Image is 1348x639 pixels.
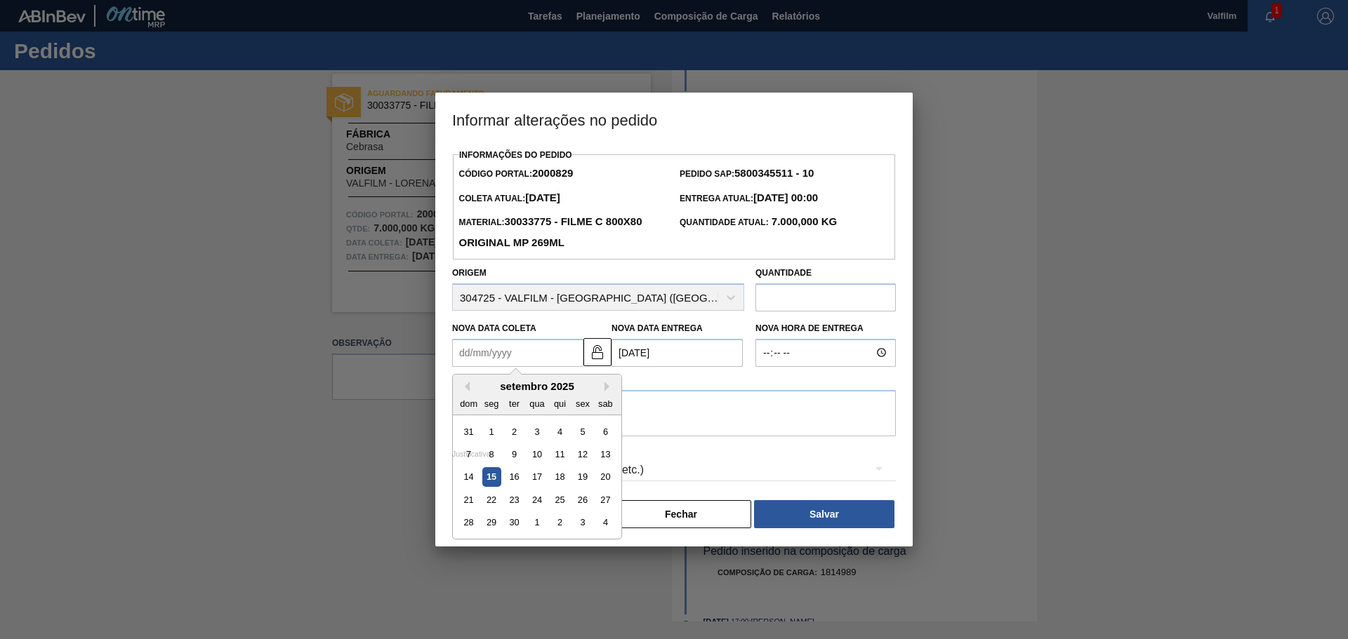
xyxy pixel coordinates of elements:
label: Nova Data Coleta [452,323,536,333]
div: Choose sábado, 6 de setembro de 2025 [596,422,615,440]
div: Choose terça-feira, 23 de setembro de 2025 [505,490,524,509]
div: Choose sábado, 27 de setembro de 2025 [596,490,615,509]
span: Entrega Atual: [680,194,818,203]
div: Choose sexta-feira, 12 de setembro de 2025 [573,445,592,464]
strong: 7.000,000 KG [769,215,838,227]
input: dd/mm/yyyy [452,339,583,367]
div: sex [573,394,592,412]
div: Choose segunda-feira, 15 de setembro de 2025 [482,467,501,486]
div: Choose quinta-feira, 18 de setembro de 2025 [550,467,569,486]
div: Choose quinta-feira, 25 de setembro de 2025 [550,490,569,509]
div: Choose domingo, 7 de setembro de 2025 [459,445,478,464]
span: Material: [458,217,642,248]
div: Choose sábado, 20 de setembro de 2025 [596,467,615,486]
div: Choose domingo, 14 de setembro de 2025 [459,467,478,486]
div: Choose terça-feira, 16 de setembro de 2025 [505,467,524,486]
div: Choose quinta-feira, 4 de setembro de 2025 [550,422,569,440]
div: qua [527,394,546,412]
div: month 2025-09 [457,419,616,533]
div: Choose terça-feira, 2 de setembro de 2025 [505,422,524,440]
button: unlocked [583,338,612,366]
label: Nova Hora de Entrega [755,318,896,339]
div: Choose sexta-feira, 26 de setembro de 2025 [573,490,592,509]
strong: 5800345511 - 10 [734,167,814,179]
div: Choose terça-feira, 9 de setembro de 2025 [505,445,524,464]
div: sab [596,394,615,412]
span: Código Portal: [458,169,573,179]
button: Fechar [611,500,751,528]
div: Choose terça-feira, 30 de setembro de 2025 [505,513,524,532]
div: dom [459,394,478,412]
button: Salvar [754,500,894,528]
div: Choose quinta-feira, 11 de setembro de 2025 [550,445,569,464]
div: Choose quarta-feira, 24 de setembro de 2025 [527,490,546,509]
div: Choose segunda-feira, 29 de setembro de 2025 [482,513,501,532]
strong: [DATE] 00:00 [753,191,818,203]
input: dd/mm/yyyy [612,339,743,367]
div: Choose sexta-feira, 19 de setembro de 2025 [573,467,592,486]
button: Next Month [604,382,614,391]
strong: 30033775 - FILME C 800X80 ORIGINAL MP 269ML [458,215,642,248]
div: Choose domingo, 28 de setembro de 2025 [459,513,478,532]
div: ter [505,394,524,412]
div: Choose segunda-feira, 8 de setembro de 2025 [482,445,501,464]
div: Choose sábado, 4 de outubro de 2025 [596,513,615,532]
div: Choose quinta-feira, 2 de outubro de 2025 [550,513,569,532]
div: Choose quarta-feira, 3 de setembro de 2025 [527,422,546,440]
label: Informações do Pedido [459,150,572,160]
div: Choose quarta-feira, 10 de setembro de 2025 [527,445,546,464]
div: Choose sexta-feira, 3 de outubro de 2025 [573,513,592,532]
strong: 2000829 [532,167,573,179]
div: seg [482,394,501,412]
div: Choose sexta-feira, 5 de setembro de 2025 [573,422,592,440]
label: Quantidade [755,268,812,278]
div: Choose segunda-feira, 22 de setembro de 2025 [482,490,501,509]
label: Nova Data Entrega [612,323,703,333]
label: Observação [452,370,896,391]
label: Origem [452,268,487,278]
div: setembro 2025 [453,380,621,392]
div: Choose quarta-feira, 17 de setembro de 2025 [527,467,546,486]
div: Aquisição ABI (Preços, contratos, etc.) [452,450,896,490]
div: Choose domingo, 21 de setembro de 2025 [459,490,478,509]
strong: [DATE] [525,191,560,203]
div: Choose sábado, 13 de setembro de 2025 [596,445,615,464]
div: qui [550,394,569,412]
span: Quantidade Atual: [680,217,837,227]
button: Previous Month [460,382,470,391]
span: Coleta Atual: [458,194,560,203]
span: Pedido SAP: [680,169,814,179]
img: unlocked [589,344,606,361]
div: Choose segunda-feira, 1 de setembro de 2025 [482,422,501,440]
div: Choose domingo, 31 de agosto de 2025 [459,422,478,440]
h3: Informar alterações no pedido [435,93,913,146]
div: Choose quarta-feira, 1 de outubro de 2025 [527,513,546,532]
